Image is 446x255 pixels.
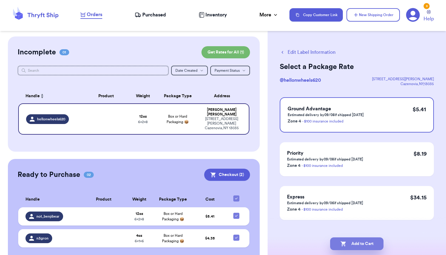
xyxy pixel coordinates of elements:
[25,93,40,99] span: Handle
[372,81,434,86] div: Cazenovia , NY , 13035
[424,15,434,22] span: Help
[201,46,250,58] button: Get Rates for All (1)
[346,8,400,22] button: New Shipping Order
[167,115,189,124] span: Box or Hard Packaging 📦
[199,11,227,19] a: Inventory
[171,66,208,75] button: Date Created
[288,106,331,111] span: Ground Advantage
[18,47,56,57] h2: Incomplete
[205,11,227,19] span: Inventory
[81,192,126,207] th: Product
[424,3,430,9] div: 3
[215,69,240,72] span: Payment Status
[142,11,166,19] span: Purchased
[198,89,249,103] th: Address
[289,8,343,22] button: Copy Customer Link
[162,234,184,243] span: Box or Hard Packaging 📦
[424,10,434,22] a: Help
[287,201,363,205] p: Estimated delivery by 09/06 if shipped [DATE]
[414,150,427,158] p: $ 8.19
[175,69,198,72] span: Date Created
[40,92,45,100] button: Sort ascending
[288,112,364,117] p: Estimated delivery by 09/08 if shipped [DATE]
[80,11,102,19] a: Orders
[136,234,142,237] strong: 4 oz
[205,236,215,240] span: $ 4.35
[135,11,166,19] a: Purchased
[205,215,215,218] span: $ 5.41
[18,170,80,180] h2: Ready to Purchase
[83,89,129,103] th: Product
[135,239,144,243] span: 6 x 1 x 6
[410,193,427,202] p: $ 34.15
[302,208,343,211] a: - $100 insurance included
[18,66,168,75] input: Search
[153,192,193,207] th: Package Type
[302,164,343,167] a: - $100 insurance included
[287,157,363,162] p: Estimated delivery by 09/08 if shipped [DATE]
[372,77,434,81] div: [STREET_ADDRESS][PERSON_NAME]
[157,89,198,103] th: Package Type
[126,192,153,207] th: Weight
[59,49,69,55] span: 01
[84,172,94,178] span: 02
[36,214,59,219] span: not_benjibear
[37,117,65,122] span: hellonwheels620
[162,212,184,221] span: Box or Hard Packaging 📦
[259,11,279,19] div: More
[287,151,303,156] span: Priority
[138,120,148,124] span: 6 x 2 x 8
[202,117,241,130] div: [STREET_ADDRESS][PERSON_NAME] Cazenovia , NY 13035
[413,105,426,114] p: $ 5.41
[136,212,143,215] strong: 12 oz
[287,164,300,168] span: Zone 4
[202,108,241,117] div: [PERSON_NAME] [PERSON_NAME]
[406,8,420,22] a: 3
[193,192,227,207] th: Cost
[204,169,250,181] button: Checkout (2)
[280,78,321,83] span: @ hellonwheels620
[280,49,336,56] button: Edit Label Information
[134,217,144,221] span: 6 x 2 x 8
[210,66,250,75] button: Payment Status
[139,115,147,118] strong: 12 oz
[302,119,343,123] a: - $100 insurance included
[330,237,383,250] button: Add to Cart
[287,207,300,212] span: Zone 4
[287,195,304,199] span: Express
[129,89,157,103] th: Weight
[280,62,434,72] h2: Select a Package Rate
[36,236,49,241] span: n3gron
[288,119,301,123] span: Zone 4
[25,196,40,203] span: Handle
[87,11,102,18] span: Orders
